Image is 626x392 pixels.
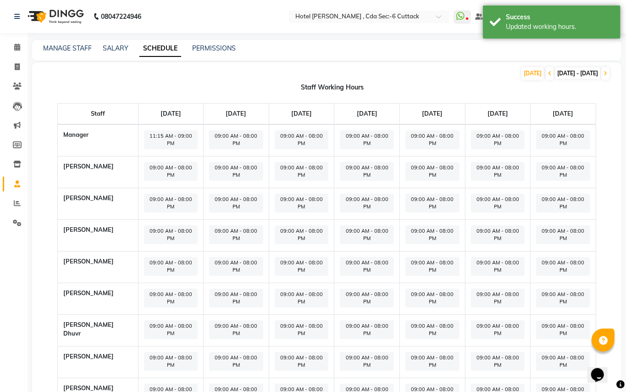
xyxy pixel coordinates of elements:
[405,352,460,371] span: 09:00 AM - 08:00 PM
[536,257,590,276] span: 09:00 AM - 08:00 PM
[275,162,329,181] span: 09:00 AM - 08:00 PM
[405,162,460,181] span: 09:00 AM - 08:00 PM
[405,289,460,308] span: 09:00 AM - 08:00 PM
[536,352,590,371] span: 09:00 AM - 08:00 PM
[209,130,263,149] span: 09:00 AM - 08:00 PM
[340,352,394,371] span: 09:00 AM - 08:00 PM
[209,289,263,308] span: 09:00 AM - 08:00 PM
[209,162,263,181] span: 09:00 AM - 08:00 PM
[204,104,269,124] th: [DATE]
[536,162,590,181] span: 09:00 AM - 08:00 PM
[57,346,138,378] th: [PERSON_NAME]
[57,188,138,219] th: [PERSON_NAME]
[275,194,329,213] span: 09:00 AM - 08:00 PM
[471,162,525,181] span: 09:00 AM - 08:00 PM
[192,44,236,52] a: PERMISSIONS
[144,130,198,149] span: 11:15 AM - 09:00 PM
[471,352,525,371] span: 09:00 AM - 08:00 PM
[506,22,614,32] div: Updated working hours.
[340,225,394,244] span: 09:00 AM - 08:00 PM
[57,251,138,283] th: [PERSON_NAME]
[144,289,198,308] span: 09:00 AM - 08:00 PM
[334,104,400,124] th: [DATE]
[43,83,621,92] div: Staff Working Hours
[144,352,198,371] span: 09:00 AM - 08:00 PM
[465,104,531,124] th: [DATE]
[209,194,263,213] span: 09:00 AM - 08:00 PM
[57,156,138,188] th: [PERSON_NAME]
[275,289,329,308] span: 09:00 AM - 08:00 PM
[471,225,525,244] span: 09:00 AM - 08:00 PM
[209,257,263,276] span: 09:00 AM - 08:00 PM
[275,257,329,276] span: 09:00 AM - 08:00 PM
[43,44,92,52] a: MANAGE STAFF
[209,320,263,339] span: 09:00 AM - 08:00 PM
[536,130,590,149] span: 09:00 AM - 08:00 PM
[405,257,460,276] span: 09:00 AM - 08:00 PM
[275,320,329,339] span: 09:00 AM - 08:00 PM
[405,225,460,244] span: 09:00 AM - 08:00 PM
[101,4,141,29] b: 08047224946
[471,257,525,276] span: 09:00 AM - 08:00 PM
[536,194,590,213] span: 09:00 AM - 08:00 PM
[144,320,198,339] span: 09:00 AM - 08:00 PM
[531,104,596,124] th: [DATE]
[471,130,525,149] span: 09:00 AM - 08:00 PM
[506,12,614,22] div: Success
[275,130,329,149] span: 09:00 AM - 08:00 PM
[57,314,138,346] th: [PERSON_NAME] dhuvr
[57,219,138,251] th: [PERSON_NAME]
[405,130,460,149] span: 09:00 AM - 08:00 PM
[471,194,525,213] span: 09:00 AM - 08:00 PM
[340,320,394,339] span: 09:00 AM - 08:00 PM
[471,320,525,339] span: 09:00 AM - 08:00 PM
[269,104,334,124] th: [DATE]
[144,162,198,181] span: 09:00 AM - 08:00 PM
[144,257,198,276] span: 09:00 AM - 08:00 PM
[340,257,394,276] span: 09:00 AM - 08:00 PM
[275,352,329,371] span: 09:00 AM - 08:00 PM
[555,67,600,79] span: [DATE] - [DATE]
[405,320,460,339] span: 09:00 AM - 08:00 PM
[209,225,263,244] span: 09:00 AM - 08:00 PM
[144,225,198,244] span: 09:00 AM - 08:00 PM
[57,104,138,124] th: Staff
[209,352,263,371] span: 09:00 AM - 08:00 PM
[471,289,525,308] span: 09:00 AM - 08:00 PM
[103,44,128,52] a: SALARY
[521,67,544,80] div: [DATE]
[23,4,86,29] img: logo
[340,162,394,181] span: 09:00 AM - 08:00 PM
[587,355,617,383] iframe: chat widget
[536,225,590,244] span: 09:00 AM - 08:00 PM
[144,194,198,213] span: 09:00 AM - 08:00 PM
[340,130,394,149] span: 09:00 AM - 08:00 PM
[400,104,465,124] th: [DATE]
[536,289,590,308] span: 09:00 AM - 08:00 PM
[57,283,138,314] th: [PERSON_NAME]
[405,194,460,213] span: 09:00 AM - 08:00 PM
[275,225,329,244] span: 09:00 AM - 08:00 PM
[340,289,394,308] span: 09:00 AM - 08:00 PM
[138,104,204,124] th: [DATE]
[139,40,181,57] a: SCHEDULE
[536,320,590,339] span: 09:00 AM - 08:00 PM
[57,124,138,157] th: Manager
[340,194,394,213] span: 09:00 AM - 08:00 PM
